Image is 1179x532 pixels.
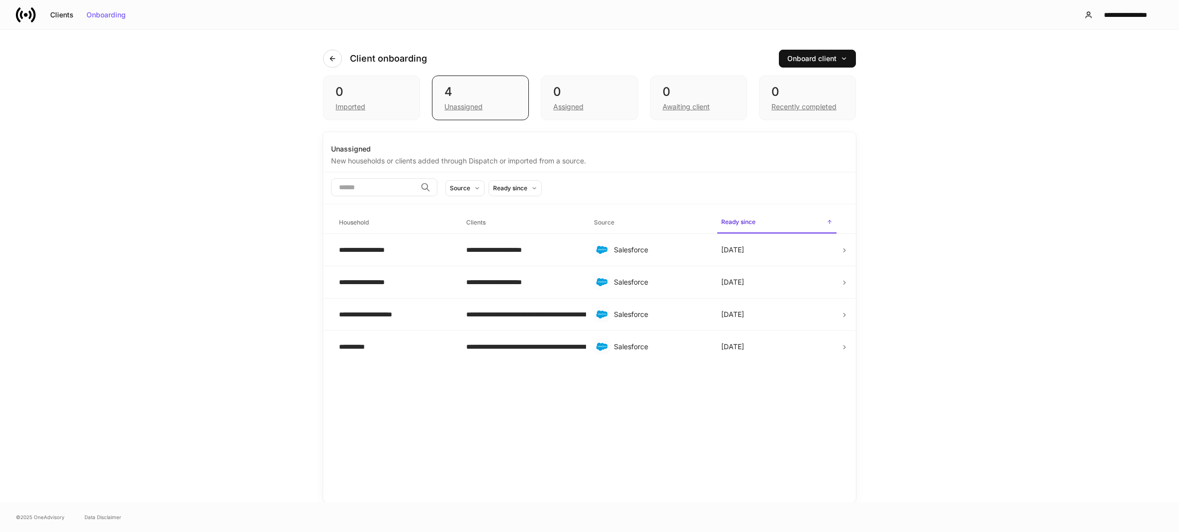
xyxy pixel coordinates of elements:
p: [DATE] [721,342,744,352]
div: Unassigned [444,102,483,112]
div: Unassigned [331,144,848,154]
div: Salesforce [614,342,705,352]
h6: Clients [466,218,486,227]
span: Source [590,213,709,233]
span: Ready since [717,212,837,233]
div: 0 [336,84,408,100]
div: 0Imported [323,76,420,120]
h6: Ready since [721,217,756,227]
div: 4 [444,84,516,100]
div: Salesforce [614,277,705,287]
button: Onboard client [779,50,856,68]
button: Onboarding [80,7,132,23]
p: [DATE] [721,277,744,287]
h6: Source [594,218,614,227]
span: Clients [462,213,582,233]
div: Salesforce [614,309,705,319]
div: Assigned [553,102,584,112]
div: 0 [553,84,625,100]
div: Awaiting client [663,102,710,112]
div: 0 [663,84,735,100]
div: Clients [50,11,74,18]
div: New households or clients added through Dispatch or imported from a source. [331,154,848,166]
p: [DATE] [721,309,744,319]
span: Household [335,213,454,233]
div: 0Recently completed [759,76,856,120]
div: 0Awaiting client [650,76,747,120]
p: [DATE] [721,245,744,255]
div: Imported [336,102,365,112]
div: Onboard client [787,55,847,62]
a: Data Disclaimer [84,513,121,521]
button: Ready since [489,180,542,196]
div: 4Unassigned [432,76,529,120]
div: Onboarding [86,11,126,18]
div: 0 [771,84,843,100]
h6: Household [339,218,369,227]
button: Clients [44,7,80,23]
div: 0Assigned [541,76,638,120]
div: Recently completed [771,102,837,112]
div: Ready since [493,183,527,193]
span: © 2025 OneAdvisory [16,513,65,521]
button: Source [445,180,485,196]
div: Source [450,183,470,193]
div: Salesforce [614,245,705,255]
h4: Client onboarding [350,53,427,65]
